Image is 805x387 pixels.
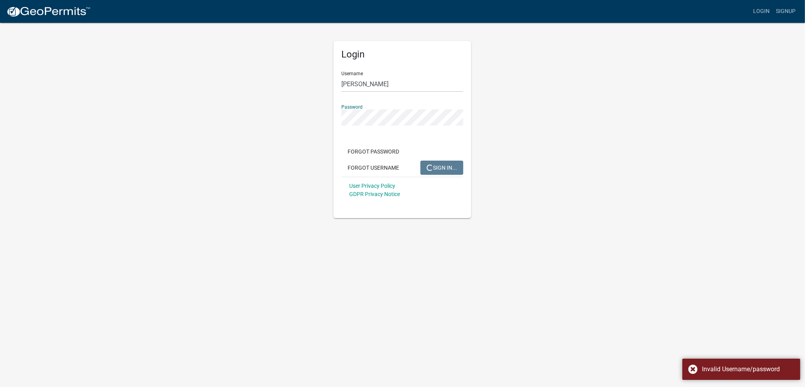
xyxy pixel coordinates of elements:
[702,365,794,374] div: Invalid Username/password
[427,164,457,170] span: SIGN IN...
[750,4,773,19] a: Login
[341,144,405,159] button: Forgot Password
[349,191,400,197] a: GDPR Privacy Notice
[341,49,463,60] h5: Login
[420,161,463,175] button: SIGN IN...
[349,183,395,189] a: User Privacy Policy
[773,4,799,19] a: Signup
[341,161,405,175] button: Forgot Username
